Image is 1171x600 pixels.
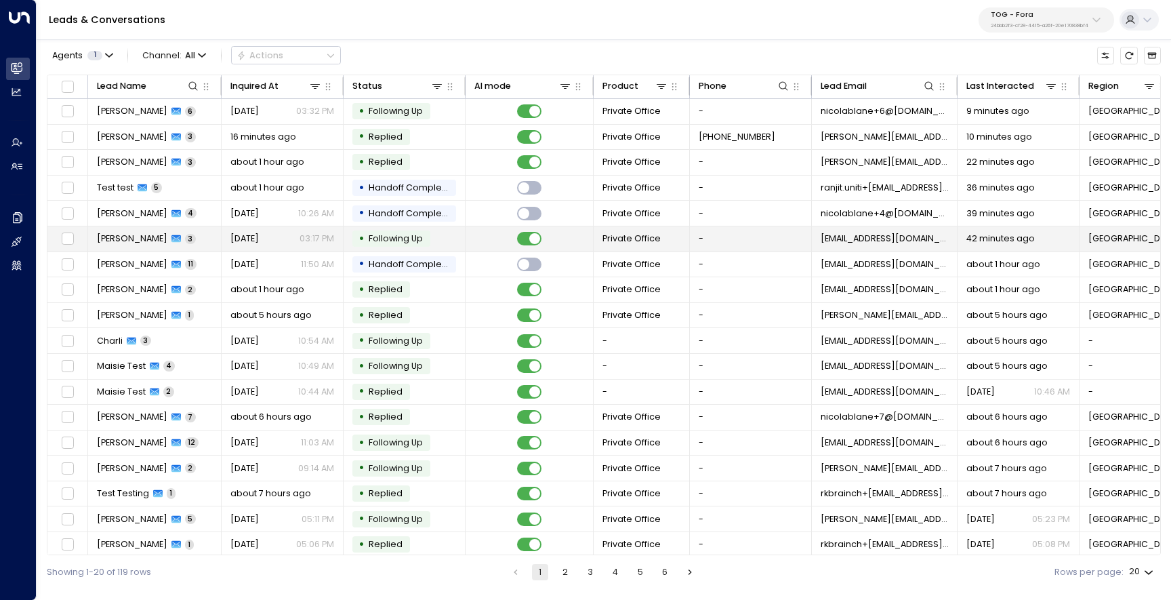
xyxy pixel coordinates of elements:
span: Following Up [369,437,423,448]
span: Handoff Completed [369,207,457,219]
span: robert.nogueral+10@gmail.com [821,462,949,475]
div: • [358,101,365,122]
span: Yesterday [966,538,995,551]
span: Private Office [602,258,661,271]
span: Toggle select row [60,537,75,553]
div: Last Interacted [966,79,1034,94]
div: Status [352,79,382,94]
p: 05:08 PM [1032,538,1070,551]
span: Private Office [602,437,661,449]
div: Phone [699,79,791,94]
span: rkbrainch+0844@live.co.uk [821,487,949,500]
span: London [1088,538,1169,551]
span: nicolablane+4@hotmail.com [821,207,949,220]
p: 11:50 AM [301,258,334,271]
span: about 6 hours ago [966,437,1048,449]
span: Robert Noguera [97,462,167,475]
span: +44209666234 [699,131,775,143]
span: nicolablane+6@hotmail.com [821,105,949,117]
span: Nicola Merry [97,207,167,220]
div: • [358,178,365,199]
span: Private Office [602,131,661,143]
span: Private Office [602,487,661,500]
td: - [690,431,812,456]
span: London [1088,411,1169,423]
span: 3 [185,157,196,167]
td: - [690,226,812,252]
span: 10 minutes ago [966,131,1032,143]
span: Danny Babington [97,156,167,168]
div: • [358,534,365,555]
span: Aug 22, 2025 [230,258,259,271]
span: Toggle select row [60,308,75,323]
p: 05:06 PM [296,538,334,551]
span: Toggle select all [60,79,75,94]
td: - [594,354,690,379]
div: Last Interacted [966,79,1059,94]
span: about 5 hours ago [230,309,312,321]
div: Button group with a nested menu [231,46,341,64]
td: - [690,354,812,379]
span: Nicola Merry [97,258,167,271]
button: Go to page 6 [657,564,673,580]
nav: pagination navigation [507,564,699,580]
span: London [1088,487,1169,500]
td: - [690,99,812,124]
span: Aug 22, 2025 [230,437,259,449]
span: Charli [97,335,123,347]
button: Go to next page [682,564,698,580]
div: • [358,126,365,147]
p: 10:54 AM [298,335,334,347]
span: Yesterday [230,335,259,347]
td: - [690,405,812,430]
span: Toggle select row [60,155,75,170]
button: Archived Leads [1144,47,1161,64]
div: • [358,458,365,479]
span: Rayan Habbab [97,233,167,245]
span: Following Up [369,335,423,346]
span: maisie.king@foraspace.com [821,360,949,372]
span: Yesterday [230,105,259,117]
span: maisie.king@foraspace.com [821,386,949,398]
span: London [1088,233,1169,245]
div: Lead Name [97,79,201,94]
span: 16 minutes ago [230,131,296,143]
span: Robert Noguera [97,513,167,525]
span: Toggle select row [60,435,75,451]
span: about 1 hour ago [230,156,304,168]
div: Lead Email [821,79,937,94]
span: 4 [185,208,197,218]
span: Following Up [369,513,423,525]
span: about 1 hour ago [230,182,304,194]
span: Replied [369,156,403,167]
span: Nicola Merry [97,411,167,423]
span: 6 [185,106,196,117]
div: Showing 1-20 of 119 rows [47,566,151,579]
div: • [358,356,365,377]
span: Replied [369,487,403,499]
span: Channel: [138,47,211,64]
div: • [358,305,365,326]
span: London [1088,207,1169,220]
span: Yesterday [230,538,259,551]
span: Toggle select row [60,129,75,145]
span: Toggle select row [60,180,75,196]
td: - [690,303,812,328]
button: TOG - Fora24bbb2f3-cf28-4415-a26f-20e170838bf4 [979,7,1114,33]
span: about 5 hours ago [966,360,1048,372]
td: - [690,456,812,481]
p: 10:46 AM [1034,386,1070,398]
span: about 5 hours ago [966,335,1048,347]
p: 05:11 PM [302,513,334,525]
span: Handoff Completed [369,182,457,193]
div: • [358,407,365,428]
td: - [690,380,812,405]
span: Maisie Test [97,360,146,372]
td: - [690,201,812,226]
span: Agents [52,52,83,60]
span: London [1088,513,1169,525]
p: 05:23 PM [1032,513,1070,525]
span: robert.nogueral+11@gmail.com [821,309,949,321]
p: 09:14 AM [298,462,334,475]
span: robert.nogueral+9@gmail.com [821,513,949,525]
